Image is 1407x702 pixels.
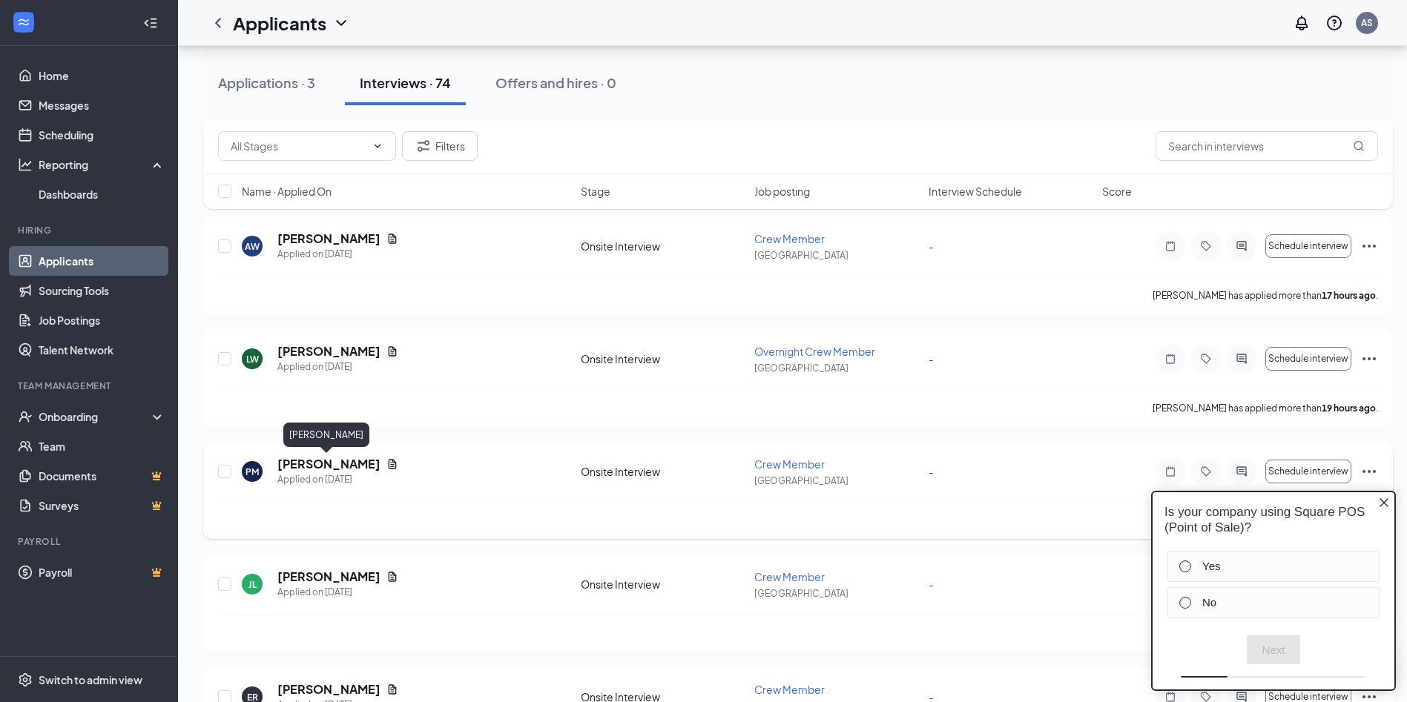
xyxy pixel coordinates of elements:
input: All Stages [231,138,366,154]
div: PM [246,466,259,478]
div: Hiring [18,224,162,236]
span: Job posting [754,184,810,199]
div: Offers and hires · 0 [495,73,616,92]
span: Crew Member [754,457,825,471]
h5: [PERSON_NAME] [277,343,380,360]
div: Applied on [DATE] [277,472,398,487]
p: [GEOGRAPHIC_DATA] [754,249,919,262]
p: [PERSON_NAME] has applied more than . [1153,289,1378,302]
a: Messages [39,90,165,120]
a: Dashboards [39,179,165,209]
div: Applied on [DATE] [277,360,398,374]
span: Schedule interview [1268,241,1348,251]
div: Onboarding [39,409,153,424]
button: Filter Filters [402,131,478,161]
div: Switch to admin view [39,672,142,687]
div: AS [1361,16,1373,29]
a: Home [39,61,165,90]
svg: Document [386,233,398,245]
svg: ActiveChat [1233,240,1251,252]
svg: Document [386,571,398,583]
a: Applicants [39,246,165,276]
span: Crew Member [754,570,825,583]
svg: Analysis [18,157,33,172]
svg: Ellipses [1360,463,1378,480]
a: Scheduling [39,120,165,150]
svg: Ellipses [1360,237,1378,255]
span: Schedule interview [1268,354,1348,364]
p: [GEOGRAPHIC_DATA] [754,474,919,487]
div: Onsite Interview [581,464,745,479]
span: Stage [581,184,610,199]
button: Schedule interview [1265,234,1351,258]
div: Onsite Interview [581,577,745,592]
h1: Applicants [233,10,326,36]
div: JL [248,578,257,591]
span: - [929,352,934,365]
svg: Note [1161,466,1179,477]
input: Search in interviews [1156,131,1378,161]
svg: Tag [1197,353,1215,365]
div: Onsite Interview [581,351,745,366]
p: [GEOGRAPHIC_DATA] [754,587,919,600]
svg: QuestionInfo [1325,14,1343,32]
span: Score [1102,184,1132,199]
span: Name · Applied On [242,184,332,199]
h5: [PERSON_NAME] [277,569,380,585]
p: [GEOGRAPHIC_DATA] [754,362,919,374]
div: Payroll [18,535,162,548]
a: PayrollCrown [39,557,165,587]
svg: ChevronDown [332,14,350,32]
h5: [PERSON_NAME] [277,231,380,247]
a: Team [39,431,165,461]
p: [PERSON_NAME] has applied more than . [1153,402,1378,414]
svg: ChevronLeft [209,14,227,32]
button: Schedule interview [1265,460,1351,483]
span: Schedule interview [1268,466,1348,477]
span: - [929,239,934,253]
div: [PERSON_NAME] [283,423,369,447]
svg: Tag [1197,240,1215,252]
svg: Ellipses [1360,350,1378,368]
svg: Document [386,345,398,357]
div: Onsite Interview [581,239,745,254]
svg: Tag [1197,466,1215,477]
iframe: Sprig User Feedback Dialog [1140,478,1407,702]
svg: Document [386,683,398,695]
svg: MagnifyingGlass [1353,140,1365,152]
div: LW [246,353,259,365]
div: Reporting [39,157,166,172]
a: Job Postings [39,305,165,335]
svg: Notifications [1293,14,1311,32]
span: Crew Member [754,683,825,696]
a: SurveysCrown [39,491,165,520]
h5: [PERSON_NAME] [277,456,380,472]
svg: Note [1161,240,1179,252]
svg: Note [1161,353,1179,365]
a: DocumentsCrown [39,461,165,491]
b: 19 hours ago [1322,403,1376,414]
div: Applied on [DATE] [277,585,398,600]
svg: WorkstreamLogo [16,15,31,30]
div: Interviews · 74 [360,73,451,92]
span: Crew Member [754,232,825,245]
div: Applied on [DATE] [277,247,398,262]
svg: UserCheck [18,409,33,424]
span: Interview Schedule [929,184,1022,199]
b: 17 hours ago [1322,290,1376,301]
svg: ActiveChat [1233,466,1251,477]
div: Team Management [18,380,162,392]
a: Sourcing Tools [39,276,165,305]
svg: ChevronDown [372,140,383,152]
span: Overnight Crew Member [754,345,875,358]
span: - [929,577,934,591]
svg: ActiveChat [1233,353,1251,365]
a: Talent Network [39,335,165,365]
svg: Filter [415,137,432,155]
